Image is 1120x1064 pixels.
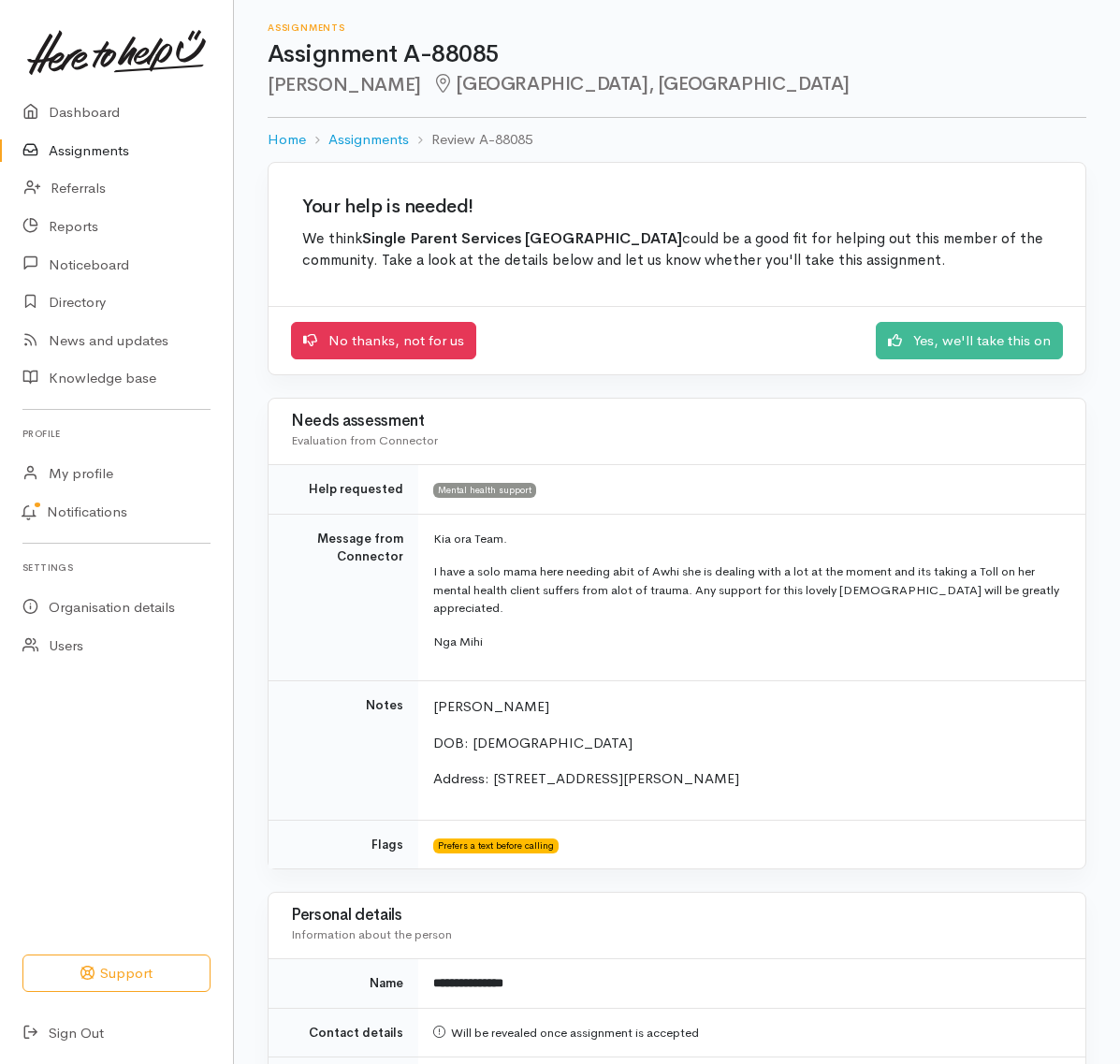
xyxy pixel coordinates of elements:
[328,129,409,151] a: Assignments
[291,413,1063,430] h3: Needs assessment
[432,72,850,95] span: [GEOGRAPHIC_DATA], [GEOGRAPHIC_DATA]
[433,633,1063,651] p: Nga Mihi
[418,1008,1085,1057] td: Will be revealed once assignment is accepted
[433,697,549,715] span: [PERSON_NAME]
[876,322,1063,360] a: Yes, we'll take this on
[433,483,536,498] span: Mental health support
[268,22,1086,33] h6: Assignments
[22,555,211,580] h6: Settings
[268,74,1086,95] h2: [PERSON_NAME]
[433,530,1063,548] p: Kia ora Team.
[269,959,418,1009] td: Name
[433,562,1063,618] p: I have a solo mama here needing abit of Awhi she is dealing with a lot at the moment and its taki...
[22,421,211,446] h6: Profile
[302,228,1052,272] p: We think could be a good fit for helping out this member of the community. Take a look at the det...
[362,229,682,248] b: Single Parent Services [GEOGRAPHIC_DATA]
[433,734,633,751] span: DOB: [DEMOGRAPHIC_DATA]
[409,129,532,151] li: Review A-88085
[269,681,418,821] td: Notes
[268,129,306,151] a: Home
[22,955,211,993] button: Support
[291,907,1063,925] h3: Personal details
[269,514,418,681] td: Message from Connector
[268,118,1086,162] nav: breadcrumb
[269,465,418,515] td: Help requested
[291,926,452,942] span: Information about the person
[291,432,438,448] span: Evaluation from Connector
[302,197,1052,217] h2: Your help is needed!
[433,769,739,787] span: Address: [STREET_ADDRESS][PERSON_NAME]
[291,322,476,360] a: No thanks, not for us
[269,820,418,868] td: Flags
[433,838,559,853] span: Prefers a text before calling
[268,41,1086,68] h1: Assignment A-88085
[269,1008,418,1057] td: Contact details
